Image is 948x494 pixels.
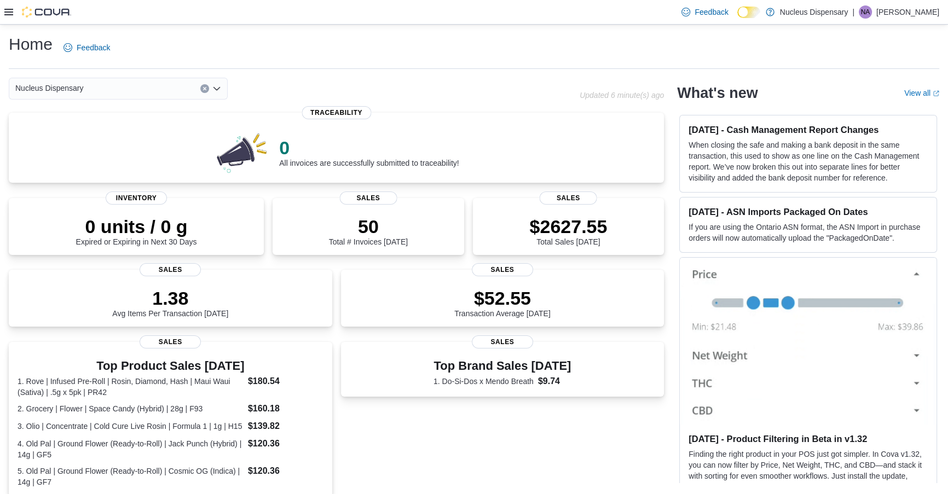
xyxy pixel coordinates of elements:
[454,287,551,318] div: Transaction Average [DATE]
[859,5,872,19] div: Neil Ashmeade
[106,191,167,205] span: Inventory
[18,421,244,432] dt: 3. Olio | Concentrate | Cold Cure Live Rosin | Formula 1 | 1g | H15
[77,42,110,53] span: Feedback
[248,402,323,415] dd: $160.18
[212,84,221,93] button: Open list of options
[214,130,271,174] img: 0
[472,263,533,276] span: Sales
[904,89,939,97] a: View allExternal link
[933,90,939,97] svg: External link
[200,84,209,93] button: Clear input
[529,216,607,246] div: Total Sales [DATE]
[329,216,408,246] div: Total # Invoices [DATE]
[112,287,228,318] div: Avg Items Per Transaction [DATE]
[76,216,197,246] div: Expired or Expiring in Next 30 Days
[689,222,928,243] p: If you are using the Ontario ASN format, the ASN Import in purchase orders will now automatically...
[529,216,607,237] p: $2627.55
[689,140,928,183] p: When closing the safe and making a bank deposit in the same transaction, this used to show as one...
[695,7,728,18] span: Feedback
[737,7,760,18] input: Dark Mode
[140,263,201,276] span: Sales
[720,483,768,491] em: Beta Features
[472,335,533,348] span: Sales
[248,464,323,478] dd: $120.36
[15,82,84,95] span: Nucleus Dispensary
[18,403,244,414] dt: 2. Grocery | Flower | Space Candy (Hybrid) | 28g | F93
[689,433,928,444] h3: [DATE] - Product Filtering in Beta in v1.32
[112,287,228,309] p: 1.38
[18,359,323,373] h3: Top Product Sales [DATE]
[140,335,201,348] span: Sales
[689,124,928,135] h3: [DATE] - Cash Management Report Changes
[248,375,323,388] dd: $180.54
[433,359,571,373] h3: Top Brand Sales [DATE]
[18,438,244,460] dt: 4. Old Pal | Ground Flower (Ready-to-Roll) | Jack Punch (Hybrid) | 14g | GF5
[677,84,758,102] h2: What's new
[689,206,928,217] h3: [DATE] - ASN Imports Packaged On Dates
[248,420,323,433] dd: $139.82
[76,216,197,237] p: 0 units / 0 g
[852,5,854,19] p: |
[737,18,738,19] span: Dark Mode
[59,37,114,59] a: Feedback
[861,5,870,19] span: NA
[454,287,551,309] p: $52.55
[22,7,71,18] img: Cova
[339,191,397,205] span: Sales
[248,437,323,450] dd: $120.36
[876,5,939,19] p: [PERSON_NAME]
[538,375,571,388] dd: $9.74
[9,33,53,55] h1: Home
[540,191,597,205] span: Sales
[433,376,534,387] dt: 1. Do-Si-Dos x Mendo Breath
[279,137,459,167] div: All invoices are successfully submitted to traceability!
[329,216,408,237] p: 50
[18,376,244,398] dt: 1. Rove | Infused Pre-Roll | Rosin, Diamond, Hash | Maui Waui (Sativa) | .5g x 5pk | PR42
[780,5,848,19] p: Nucleus Dispensary
[18,466,244,487] dt: 5. Old Pal | Ground Flower (Ready-to-Roll) | Cosmic OG (Indica) | 14g | GF7
[302,106,371,119] span: Traceability
[677,1,732,23] a: Feedback
[279,137,459,159] p: 0
[580,91,664,100] p: Updated 6 minute(s) ago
